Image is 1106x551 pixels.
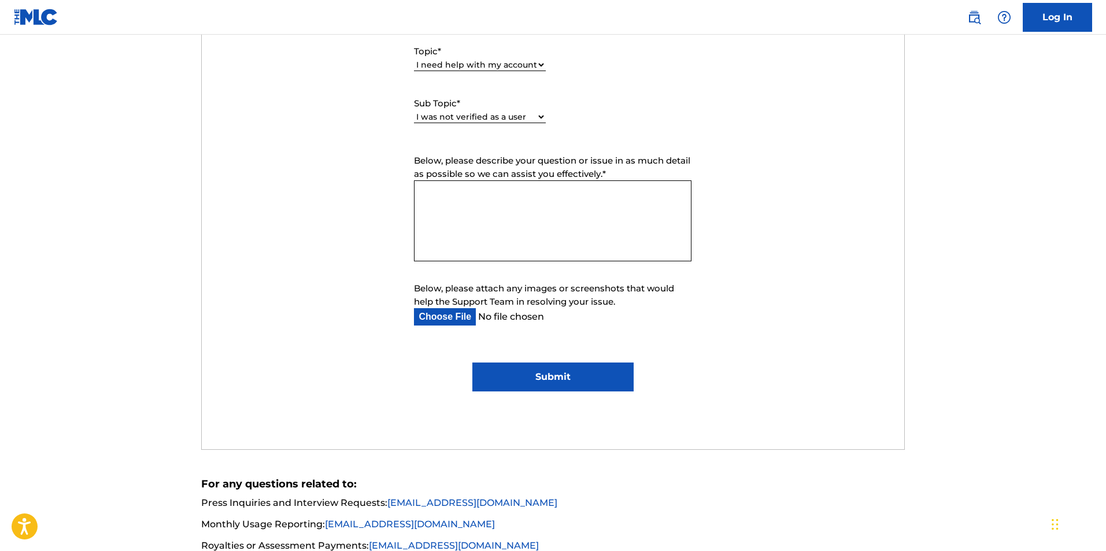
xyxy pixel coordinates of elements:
[997,10,1011,24] img: help
[387,497,557,508] a: [EMAIL_ADDRESS][DOMAIN_NAME]
[1048,495,1106,551] iframe: Chat Widget
[201,478,905,491] h5: For any questions related to:
[414,46,438,57] span: Topic
[369,540,539,551] a: [EMAIL_ADDRESS][DOMAIN_NAME]
[1023,3,1092,32] a: Log In
[414,98,457,109] span: Sub Topic
[963,6,986,29] a: Public Search
[14,9,58,25] img: MLC Logo
[414,155,690,179] span: Below, please describe your question or issue in as much detail as possible so we can assist you ...
[967,10,981,24] img: search
[1052,507,1059,542] div: Drag
[472,363,634,391] input: Submit
[201,517,905,538] li: Monthly Usage Reporting:
[993,6,1016,29] div: Help
[201,496,905,517] li: Press Inquiries and Interview Requests:
[414,283,674,307] span: Below, please attach any images or screenshots that would help the Support Team in resolving your...
[325,519,495,530] a: [EMAIL_ADDRESS][DOMAIN_NAME]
